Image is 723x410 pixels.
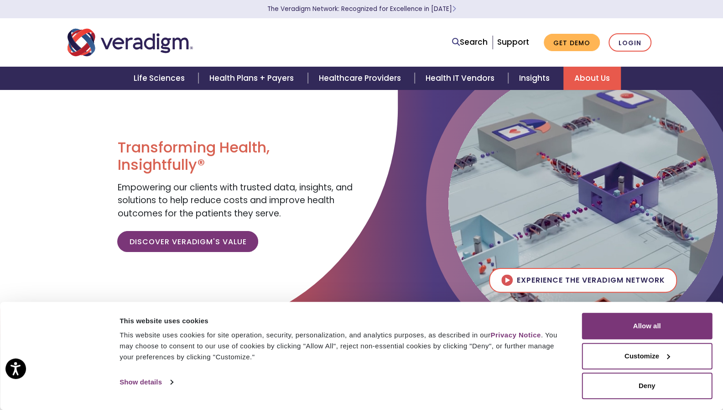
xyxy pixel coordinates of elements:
[452,5,456,13] span: Learn More
[415,67,508,90] a: Health IT Vendors
[582,343,712,369] button: Customize
[117,139,354,174] h1: Transforming Health, Insightfully®
[68,27,193,58] img: Veradigm logo
[452,36,488,48] a: Search
[490,331,541,339] a: Privacy Notice
[120,375,172,389] a: Show details
[117,231,258,252] a: Discover Veradigm's Value
[497,37,529,47] a: Support
[198,67,307,90] a: Health Plans + Payers
[120,315,561,326] div: This website uses cookies
[582,373,712,399] button: Deny
[544,34,600,52] a: Get Demo
[609,33,651,52] a: Login
[582,313,712,339] button: Allow all
[563,67,621,90] a: About Us
[267,5,456,13] a: The Veradigm Network: Recognized for Excellence in [DATE]Learn More
[120,330,561,363] div: This website uses cookies for site operation, security, personalization, and analytics purposes, ...
[123,67,198,90] a: Life Sciences
[117,181,352,220] span: Empowering our clients with trusted data, insights, and solutions to help reduce costs and improv...
[308,67,415,90] a: Healthcare Providers
[508,67,563,90] a: Insights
